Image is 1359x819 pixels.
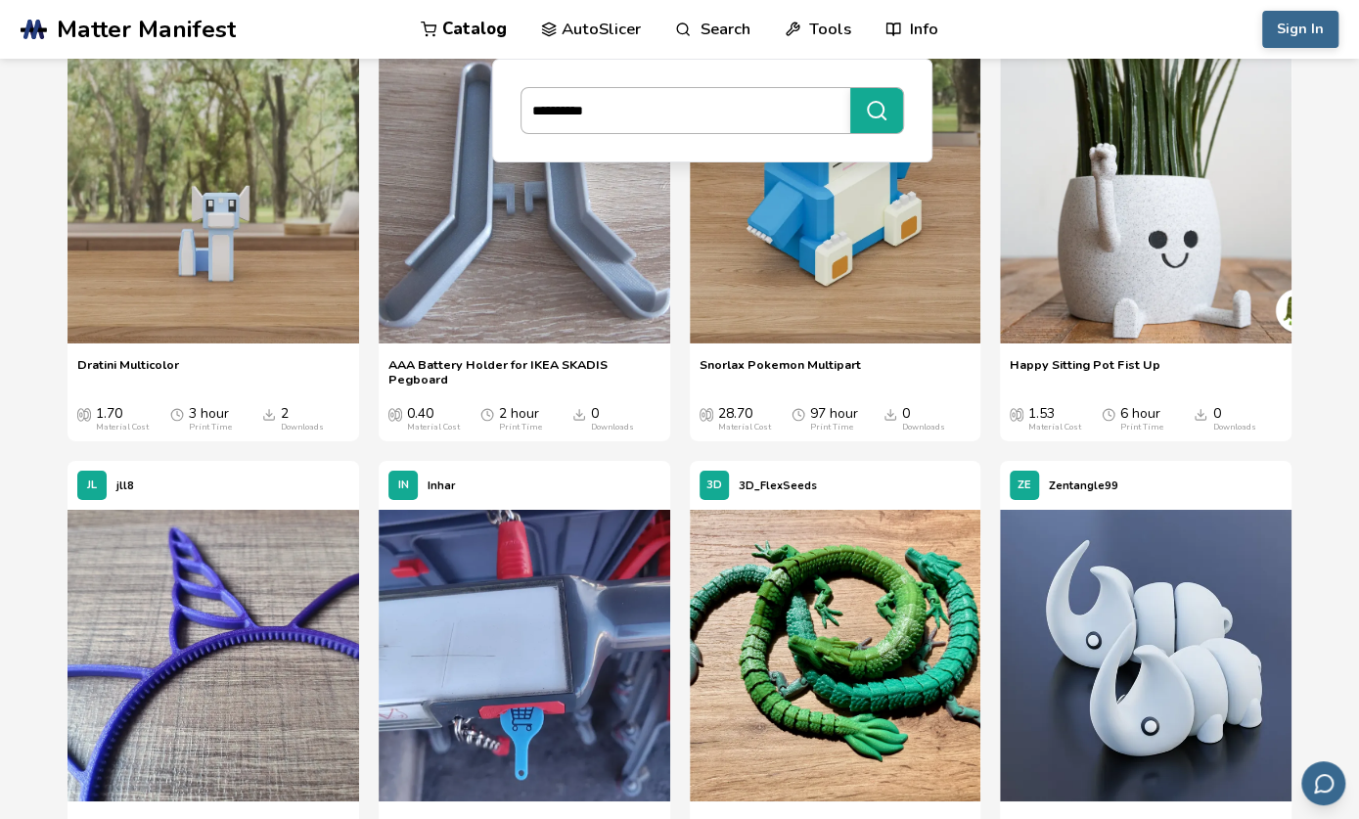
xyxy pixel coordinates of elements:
span: Average Cost [700,406,713,422]
div: Downloads [591,423,634,432]
span: Downloads [1194,406,1207,422]
div: 1.70 [96,406,149,432]
span: IN [397,479,408,492]
span: Average Print Time [1102,406,1115,422]
div: 0.40 [407,406,460,432]
div: Material Cost [718,423,771,432]
p: jll8 [116,476,134,496]
div: 1.53 [1028,406,1081,432]
div: 0 [1212,406,1255,432]
div: Material Cost [407,423,460,432]
button: Sign In [1262,11,1338,48]
div: Downloads [281,423,324,432]
button: Send feedback via email [1301,761,1345,805]
div: Material Cost [1028,423,1081,432]
span: Downloads [262,406,276,422]
span: Downloads [572,406,586,422]
p: Inhar [428,476,455,496]
div: Print Time [189,423,232,432]
a: Dratini Multicolor [77,357,179,387]
span: Average Cost [388,406,402,422]
div: 0 [902,406,945,432]
span: Matter Manifest [57,16,236,43]
span: Average Cost [1010,406,1023,422]
span: Downloads [883,406,897,422]
div: Print Time [499,423,542,432]
div: 6 hour [1120,406,1163,432]
div: 3 hour [189,406,232,432]
span: Average Cost [77,406,91,422]
div: 0 [591,406,634,432]
div: 28.70 [718,406,771,432]
span: Average Print Time [170,406,184,422]
span: Average Print Time [480,406,494,422]
a: Happy Sitting Pot Fist Up [1010,357,1160,387]
span: 3D [706,479,722,492]
a: Snorlax Pokemon Multipart [700,357,861,387]
div: 2 hour [499,406,542,432]
p: 3D_FlexSeeds [739,476,817,496]
p: Zentangle99 [1049,476,1118,496]
span: ZE [1018,479,1031,492]
div: Material Cost [96,423,149,432]
div: Downloads [1212,423,1255,432]
a: AAA Battery Holder for IKEA SKADIS Pegboard [388,357,660,387]
span: JL [87,479,97,492]
div: Print Time [810,423,853,432]
div: 97 hour [810,406,858,432]
div: Print Time [1120,423,1163,432]
span: Average Print Time [792,406,805,422]
div: Downloads [902,423,945,432]
div: 2 [281,406,324,432]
